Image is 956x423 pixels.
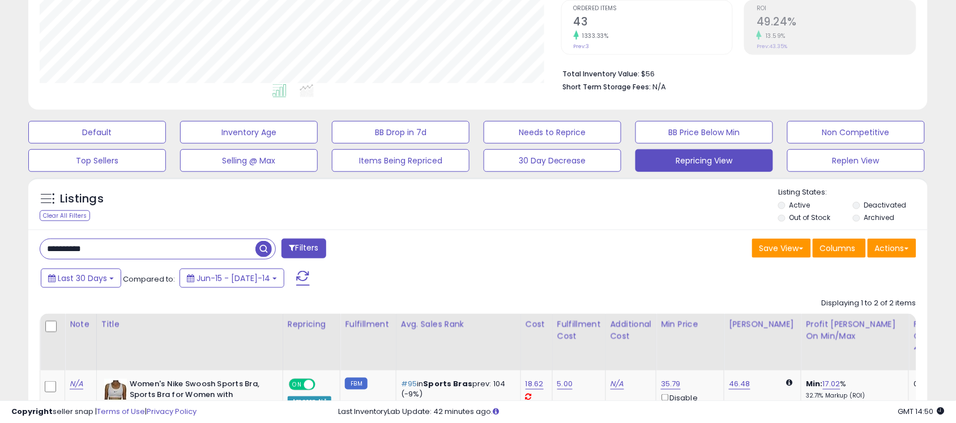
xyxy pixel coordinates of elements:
[806,378,823,389] b: Min:
[914,318,953,342] div: Fulfillable Quantity
[611,318,652,342] div: Additional Cost
[338,407,945,417] div: Last InventoryLab Update: 42 minutes ago.
[147,406,197,417] a: Privacy Policy
[789,213,831,222] label: Out of Stock
[898,406,945,417] span: 2025-08-14 14:50 GMT
[58,273,107,284] span: Last 30 Days
[345,378,367,390] small: FBM
[28,121,166,144] button: Default
[661,378,681,390] a: 35.79
[290,380,304,390] span: ON
[757,43,787,50] small: Prev: 43.35%
[574,6,733,12] span: Ordered Items
[197,273,270,284] span: Jun-15 - [DATE]-14
[806,318,904,342] div: Profit [PERSON_NAME] on Min/Max
[281,239,326,258] button: Filters
[484,149,621,172] button: 30 Day Decrease
[97,406,145,417] a: Terms of Use
[345,318,391,330] div: Fulfillment
[757,15,916,31] h2: 49.24%
[557,378,573,390] a: 5.00
[661,318,719,330] div: Min Price
[28,149,166,172] button: Top Sellers
[820,243,856,254] span: Columns
[424,378,473,389] span: Sports Bras
[526,378,544,390] a: 18.62
[101,318,278,330] div: Title
[401,379,512,399] p: in prev: 104 (-9%)
[557,318,601,342] div: Fulfillment Cost
[574,43,590,50] small: Prev: 3
[868,239,916,258] button: Actions
[757,6,916,12] span: ROI
[789,200,810,210] label: Active
[864,200,907,210] label: Deactivated
[401,318,516,330] div: Avg. Sales Rank
[123,274,175,284] span: Compared to:
[401,378,417,389] span: #95
[332,149,470,172] button: Items Being Repriced
[801,314,909,370] th: The percentage added to the cost of goods (COGS) that forms the calculator for Min & Max prices.
[563,69,640,79] b: Total Inventory Value:
[752,239,811,258] button: Save View
[11,406,53,417] strong: Copyright
[563,82,651,92] b: Short Term Storage Fees:
[635,121,773,144] button: BB Price Below Min
[70,318,92,330] div: Note
[822,298,916,309] div: Displaying 1 to 2 of 2 items
[314,380,332,390] span: OFF
[729,318,796,330] div: [PERSON_NAME]
[484,121,621,144] button: Needs to Reprice
[823,378,840,390] a: 17.02
[180,269,284,288] button: Jun-15 - [DATE]-14
[914,379,949,389] div: 0
[813,239,866,258] button: Columns
[787,121,925,144] button: Non Competitive
[526,318,548,330] div: Cost
[11,407,197,417] div: seller snap | |
[864,213,895,222] label: Archived
[574,15,733,31] h2: 43
[579,32,609,40] small: 1333.33%
[288,318,336,330] div: Repricing
[180,149,318,172] button: Selling @ Max
[653,81,667,92] span: N/A
[787,149,925,172] button: Replen View
[60,191,104,207] h5: Listings
[70,378,83,390] a: N/A
[563,66,908,80] li: $56
[635,149,773,172] button: Repricing View
[611,378,624,390] a: N/A
[41,269,121,288] button: Last 30 Days
[40,210,90,221] div: Clear All Filters
[104,379,127,402] img: 41oWnjVlS0L._SL40_.jpg
[806,379,900,400] div: %
[180,121,318,144] button: Inventory Age
[729,378,750,390] a: 46.48
[332,121,470,144] button: BB Drop in 7d
[762,32,786,40] small: 13.59%
[778,187,928,198] p: Listing States:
